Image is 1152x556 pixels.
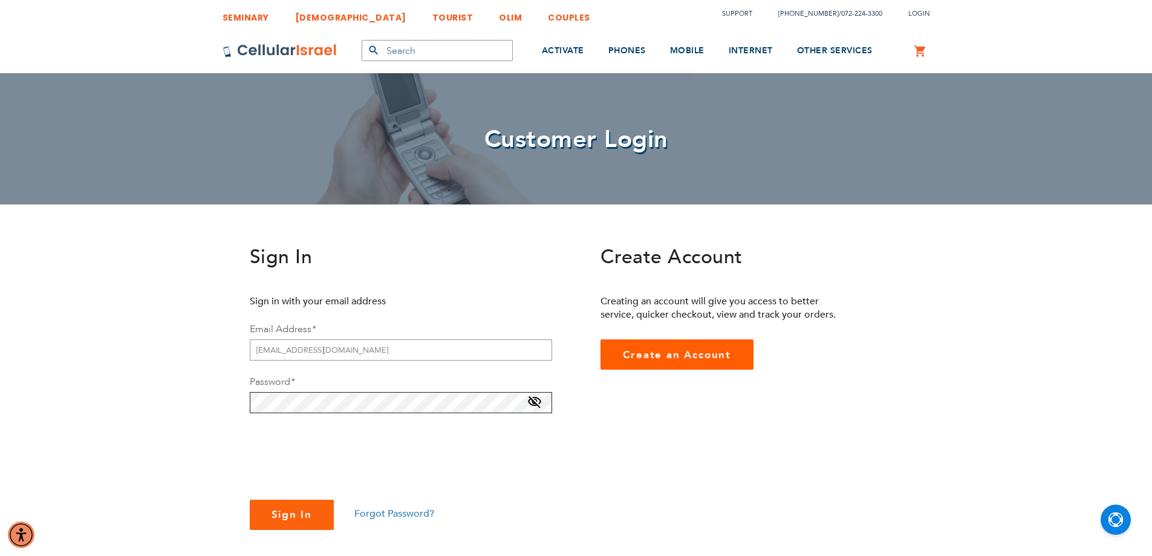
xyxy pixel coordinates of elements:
[250,295,495,308] p: Sign in with your email address
[600,244,743,270] span: Create Account
[778,9,839,18] a: [PHONE_NUMBER]
[250,375,295,388] label: Password
[908,9,930,18] span: Login
[250,244,313,270] span: Sign In
[670,45,705,56] span: MOBILE
[548,3,590,25] a: COUPLES
[432,3,473,25] a: TOURIST
[608,45,646,56] span: PHONES
[542,45,584,56] span: ACTIVATE
[600,339,754,370] a: Create an Account
[841,9,882,18] a: 072-224-3300
[542,28,584,74] a: ACTIVATE
[623,348,732,362] span: Create an Account
[729,28,773,74] a: INTERNET
[722,9,752,18] a: Support
[608,28,646,74] a: PHONES
[600,295,845,321] p: Creating an account will give you access to better service, quicker checkout, view and track your...
[8,522,34,548] div: Accessibility Menu
[250,428,434,475] iframe: reCAPTCHA
[670,28,705,74] a: MOBILE
[272,508,313,522] span: Sign In
[354,507,434,520] a: Forgot Password?
[223,44,337,58] img: Cellular Israel Logo
[250,339,552,361] input: Email
[295,3,406,25] a: [DEMOGRAPHIC_DATA]
[499,3,522,25] a: OLIM
[766,5,882,22] li: /
[223,3,269,25] a: SEMINARY
[797,28,873,74] a: OTHER SERVICES
[362,40,513,61] input: Search
[484,123,668,156] span: Customer Login
[250,322,316,336] label: Email Address
[250,500,334,530] button: Sign In
[729,45,773,56] span: INTERNET
[797,45,873,56] span: OTHER SERVICES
